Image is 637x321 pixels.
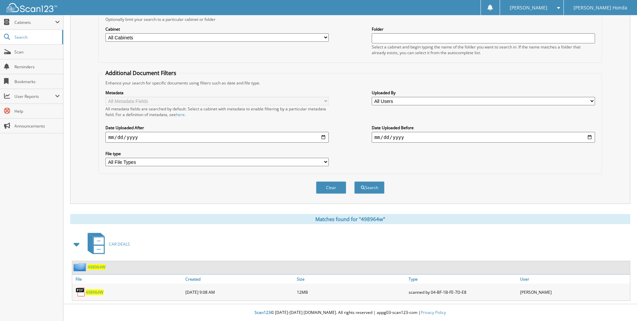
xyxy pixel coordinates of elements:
a: Privacy Policy [421,310,446,315]
span: User Reports [14,94,55,99]
span: [PERSON_NAME] [510,6,547,10]
div: All metadata fields are searched by default. Select a cabinet with metadata to enable filtering b... [105,106,329,117]
input: start [105,132,329,143]
span: CAR DEALS [109,241,130,247]
input: end [372,132,595,143]
label: Date Uploaded Before [372,125,595,131]
span: Scan [14,49,60,55]
div: scanned by 04-BF-1B-FE-7D-E8 [407,285,518,299]
legend: Additional Document Filters [102,69,180,77]
label: Folder [372,26,595,32]
label: Cabinet [105,26,329,32]
button: Clear [316,181,346,194]
iframe: Chat Widget [603,289,637,321]
a: Type [407,275,518,284]
div: 12MB [295,285,407,299]
span: Help [14,108,60,114]
a: Created [184,275,295,284]
div: Matches found for "498964w" [70,214,630,224]
img: scan123-logo-white.svg [7,3,57,12]
span: Announcements [14,123,60,129]
div: [PERSON_NAME] [518,285,630,299]
a: 498964W [88,264,105,270]
span: Scan123 [255,310,271,315]
a: CAR DEALS [84,231,130,257]
div: Select a cabinet and begin typing the name of the folder you want to search in. If the name match... [372,44,595,56]
a: User [518,275,630,284]
div: Optionally limit your search to a particular cabinet or folder [102,16,598,22]
label: Metadata [105,90,329,96]
span: [PERSON_NAME] Honda [574,6,627,10]
label: File type [105,151,329,156]
div: © [DATE]-[DATE] [DOMAIN_NAME]. All rights reserved | appg03-scan123-com | [63,305,637,321]
img: PDF.png [76,287,86,297]
span: Cabinets [14,20,55,25]
a: Size [295,275,407,284]
div: Enhance your search for specific documents using filters such as date and file type. [102,80,598,86]
button: Search [354,181,384,194]
label: Uploaded By [372,90,595,96]
img: folder2.png [74,263,88,271]
div: [DATE] 9:08 AM [184,285,295,299]
label: Date Uploaded After [105,125,329,131]
span: Bookmarks [14,79,60,84]
a: File [72,275,184,284]
span: Search [14,34,59,40]
a: 498964W [86,289,103,295]
span: Reminders [14,64,60,70]
a: here [176,112,185,117]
